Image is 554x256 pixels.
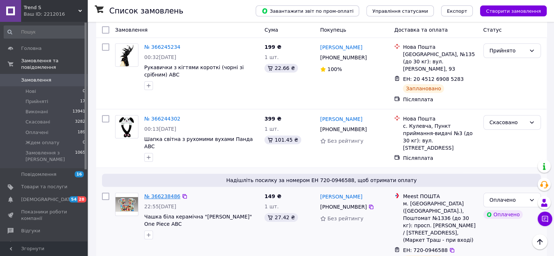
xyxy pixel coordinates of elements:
span: Показники роботи компанії [21,209,67,222]
span: [PHONE_NUMBER] [320,126,367,132]
div: Післяплата [403,154,477,162]
span: Cума [264,27,278,33]
span: 17 [80,98,85,105]
div: Нова Пошта [403,115,477,122]
span: 149 ₴ [264,193,281,199]
a: Фото товару [115,193,138,216]
button: Завантажити звіт по пром-оплаті [256,5,359,16]
span: Скасовані [25,119,50,125]
a: Створити замовлення [473,8,547,13]
input: Пошук [4,25,86,39]
a: Шапка світна з рухомими вухами Панда ABC [144,136,253,149]
span: Ждем оплату [25,139,59,146]
button: Створити замовлення [480,5,547,16]
span: 199 ₴ [264,44,281,50]
div: с. Кулевча, Пункт приймання-видачі №3 (до 30 кг): вул. [STREET_ADDRESS] [403,122,477,151]
span: Товари та послуги [21,184,67,190]
a: [PERSON_NAME] [320,115,362,123]
span: Замовлення та повідомлення [21,58,87,71]
span: Без рейтингу [327,216,364,221]
a: Фото товару [115,43,138,67]
button: Експорт [441,5,473,16]
span: 13941 [72,109,85,115]
a: [PERSON_NAME] [320,44,362,51]
img: Фото товару [118,115,135,138]
span: Замовлення [115,27,148,33]
img: Фото товару [115,44,138,66]
div: 27.42 ₴ [264,213,298,222]
span: 16 [75,171,84,177]
span: Без рейтингу [327,138,364,144]
a: № 366245234 [144,44,180,50]
span: Trend S [24,4,78,11]
span: Доставка та оплата [394,27,448,33]
div: Скасовано [490,118,526,126]
span: ЕН: 720-0946588 [403,247,448,253]
span: 100% [327,66,342,72]
span: [PHONE_NUMBER] [320,204,367,210]
span: [DEMOGRAPHIC_DATA] [21,196,75,203]
span: Замовлення [21,77,51,83]
div: Meest ПОШТА [403,193,477,200]
span: Відгуки [21,228,40,234]
span: [PHONE_NUMBER] [320,55,367,60]
span: 3282 [75,119,85,125]
button: Чат з покупцем [538,212,552,226]
span: 28 [78,196,86,202]
span: 1 шт. [264,54,279,60]
span: Надішліть посилку за номером ЕН 720-0946588, щоб отримати оплату [105,177,538,184]
a: Фото товару [115,115,138,138]
div: Прийнято [490,47,526,55]
span: 22:55[DATE] [144,204,176,209]
span: ЕН: 20 4512 6908 5283 [403,76,464,82]
img: Фото товару [115,197,138,212]
div: 101.45 ₴ [264,135,301,144]
div: Ваш ID: 2212016 [24,11,87,17]
div: Заплановано [403,84,444,93]
span: 0 [83,139,85,146]
span: Завантажити звіт по пром-оплаті [262,8,353,14]
span: 00:13[DATE] [144,126,176,132]
a: Чашка біла керамічна "[PERSON_NAME]" One Piece ABC [144,214,252,227]
div: Оплачено [483,210,523,219]
span: Головна [21,45,42,52]
span: Управління статусами [372,8,428,14]
a: № 366244302 [144,116,180,122]
a: Рукавички з кігтями короткі (чорні зі срібним) АВС [144,64,244,78]
span: 189 [78,129,85,136]
button: Наверх [532,234,547,249]
span: Покупці [21,240,41,247]
button: Управління статусами [366,5,434,16]
span: Замовлення з [PERSON_NAME] [25,150,75,163]
span: Створити замовлення [486,8,541,14]
span: Виконані [25,109,48,115]
div: Оплачено [490,196,526,204]
div: м. [GEOGRAPHIC_DATA] ([GEOGRAPHIC_DATA].), Поштомат №1336 (до 30 кг): просп. [PERSON_NAME] / [STR... [403,200,477,244]
span: 54 [69,196,78,202]
span: 1 шт. [264,126,279,132]
div: [GEOGRAPHIC_DATA], №135 (до 30 кг): вул. [PERSON_NAME], 93 [403,51,477,72]
div: Післяплата [403,96,477,103]
a: № 366238486 [144,193,180,199]
span: 1065 [75,150,85,163]
span: Прийняті [25,98,48,105]
span: 0 [83,88,85,95]
span: Покупець [320,27,346,33]
div: 22.66 ₴ [264,64,298,72]
span: 00:32[DATE] [144,54,176,60]
h1: Список замовлень [109,7,183,15]
div: Нова Пошта [403,43,477,51]
span: 399 ₴ [264,116,281,122]
span: Оплачені [25,129,48,136]
span: Статус [483,27,502,33]
span: 1 шт. [264,204,279,209]
span: Нові [25,88,36,95]
a: [PERSON_NAME] [320,193,362,200]
span: Експорт [447,8,467,14]
span: Повідомлення [21,171,56,178]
